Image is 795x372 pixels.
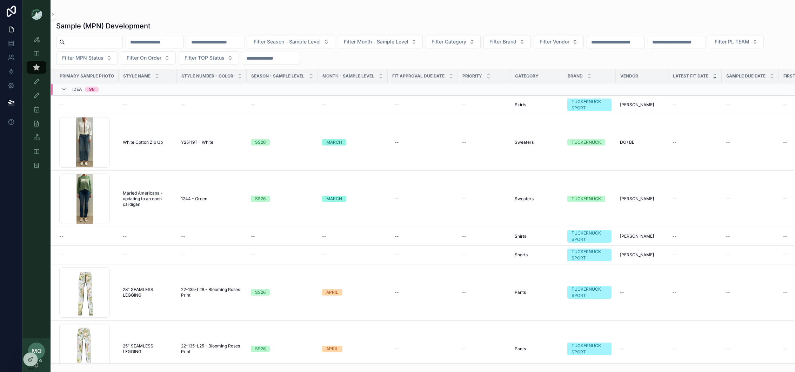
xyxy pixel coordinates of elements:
span: Filter Season - Sample Level [254,38,321,45]
span: Shirts [515,234,526,239]
a: -- [181,252,242,258]
button: Select Button [338,35,423,48]
a: -- [322,102,383,108]
span: Shorts [515,252,528,258]
a: SS26 [251,139,314,146]
span: [PERSON_NAME] [620,234,654,239]
a: Sweaters [515,140,559,145]
a: -- [673,252,717,258]
span: -- [462,290,466,295]
button: Select Button [121,51,176,65]
a: Shirts [515,234,559,239]
div: MARCH [326,139,342,146]
span: -- [726,252,730,258]
a: -- [726,196,775,202]
a: Shorts [515,252,559,258]
a: -- [59,252,114,258]
a: -- [59,102,114,108]
a: -- [251,234,314,239]
a: -- [392,99,454,110]
a: TUCKERNUCK SPORT [567,99,612,111]
span: -- [462,140,466,145]
div: TUCKERNUCK [572,196,601,202]
a: -- [673,234,717,239]
span: -- [726,140,730,145]
div: TUCKERNUCK [572,139,601,146]
div: scrollable content [22,28,51,181]
span: Brand [568,73,583,79]
a: 1244 - Green [181,196,242,202]
a: -- [251,252,314,258]
a: [PERSON_NAME] [620,102,664,108]
a: TUCKERNUCK SPORT [567,286,612,299]
span: 1244 - Green [181,196,207,202]
a: TUCKERNUCK SPORT [567,343,612,355]
a: -- [322,252,383,258]
span: -- [59,234,64,239]
button: Select Button [426,35,481,48]
span: MO [32,347,41,355]
span: Pants [515,346,526,352]
a: -- [726,140,775,145]
a: APRIL [322,289,383,296]
a: APRIL [322,346,383,352]
span: Sample Due Date [726,73,766,79]
div: SS26 [255,346,266,352]
span: Fit Approval Due Date [392,73,445,79]
a: -- [123,102,173,108]
a: SS26 [251,196,314,202]
a: -- [620,346,664,352]
span: DO+BE [620,140,634,145]
span: [PERSON_NAME] [620,196,654,202]
span: -- [251,234,255,239]
span: -- [783,346,787,352]
button: Select Button [534,35,584,48]
div: MARCH [326,196,342,202]
span: -- [181,252,185,258]
a: -- [392,137,454,148]
a: -- [392,287,454,298]
span: White Cotton Zip Up [123,140,163,145]
span: -- [123,252,127,258]
span: -- [726,290,730,295]
a: -- [726,102,775,108]
a: -- [59,234,114,239]
a: 28" SEAMLESS LEGGING [123,287,173,298]
span: -- [726,102,730,108]
span: -- [462,196,466,202]
a: -- [251,102,314,108]
span: -- [783,196,787,202]
div: -- [395,140,399,145]
a: 25" SEAMLESS LEGGING [123,343,173,354]
button: Select Button [483,35,531,48]
span: Idea [72,87,82,92]
span: -- [673,290,677,295]
span: Style Number - Color [181,73,233,79]
span: Filter MPN Status [62,54,103,61]
div: TUCKERNUCK SPORT [572,343,607,355]
a: -- [462,140,506,145]
span: -- [462,102,466,108]
a: SS26 [251,346,314,352]
span: -- [59,252,64,258]
div: APRIL [326,289,338,296]
span: -- [673,102,677,108]
a: Pants [515,346,559,352]
span: -- [673,140,677,145]
span: -- [783,140,787,145]
a: -- [673,196,717,202]
span: -- [673,196,677,202]
div: -- [395,252,399,258]
div: SS26 [255,196,266,202]
span: 22-135-L28 - Blooming Roses Print [181,287,242,298]
span: -- [783,102,787,108]
a: -- [673,102,717,108]
button: Select Button [248,35,335,48]
div: -- [395,102,399,108]
span: -- [59,102,64,108]
span: -- [322,102,326,108]
div: TUCKERNUCK SPORT [572,286,607,299]
a: 22-135-L25 - Blooming Roses Print [181,343,242,354]
span: Filter Brand [489,38,516,45]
